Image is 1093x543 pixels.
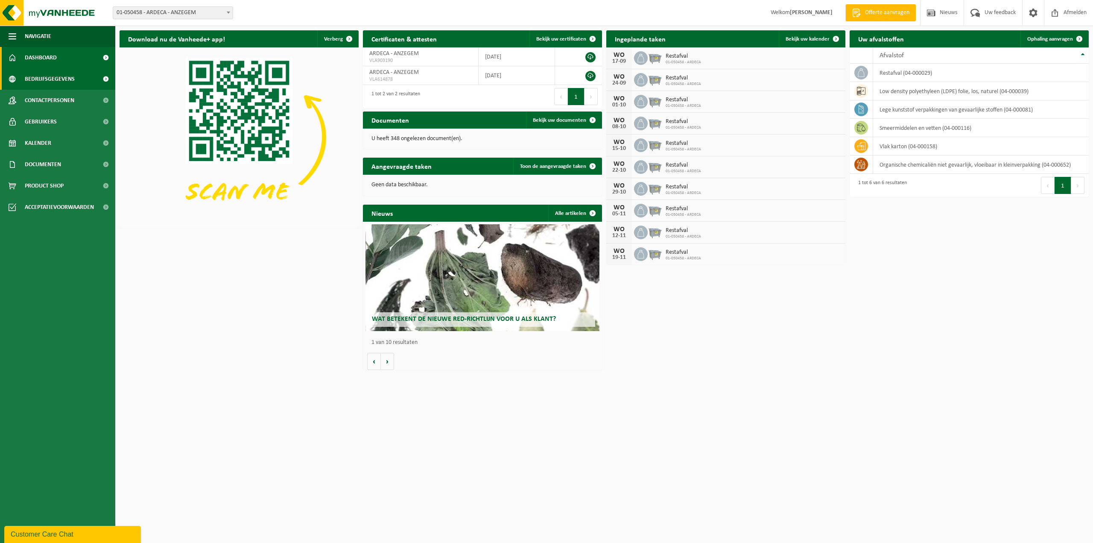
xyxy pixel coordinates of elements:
[520,164,586,169] span: Toon de aangevraagde taken
[648,115,662,130] img: WB-2500-GAL-GY-01
[666,184,701,191] span: Restafval
[513,158,601,175] a: Toon de aangevraagde taken
[526,112,601,129] a: Bekijk uw documenten
[120,30,234,47] h2: Download nu de Vanheede+ app!
[584,88,598,105] button: Next
[611,233,628,239] div: 12-11
[873,82,1089,100] td: low density polyethyleen (LDPE) folie, los, naturel (04-000039)
[666,82,701,87] span: 01-050458 - ARDECA
[367,353,381,370] button: Vorige
[666,147,701,152] span: 01-050458 - ARDECA
[666,53,701,60] span: Restafval
[611,189,628,195] div: 29-10
[666,212,701,217] span: 01-050458 - ARDECA
[648,224,662,239] img: WB-2500-GAL-GY-01
[648,72,662,86] img: WB-2500-GAL-GY-01
[1041,177,1055,194] button: Previous
[365,224,600,331] a: Wat betekent de nieuwe RED-richtlijn voor u als klant?
[648,50,662,65] img: WB-2500-GAL-GY-01
[611,161,628,167] div: WO
[371,136,593,142] p: U heeft 348 ongelezen document(en).
[611,59,628,65] div: 17-09
[648,181,662,195] img: WB-2500-GAL-GY-01
[786,36,830,42] span: Bekijk uw kalender
[611,226,628,233] div: WO
[25,111,57,132] span: Gebruikers
[554,88,568,105] button: Previous
[880,52,904,59] span: Afvalstof
[873,119,1089,137] td: smeermiddelen en vetten (04-000116)
[479,47,555,66] td: [DATE]
[324,36,343,42] span: Verberg
[666,191,701,196] span: 01-050458 - ARDECA
[648,246,662,261] img: WB-2500-GAL-GY-01
[369,76,472,83] span: VLA614878
[372,316,556,323] span: Wat betekent de nieuwe RED-richtlijn voor u als klant?
[611,95,628,102] div: WO
[666,140,701,147] span: Restafval
[533,117,586,123] span: Bekijk uw documenten
[611,139,628,146] div: WO
[666,169,701,174] span: 01-050458 - ARDECA
[850,30,912,47] h2: Uw afvalstoffen
[779,30,845,47] a: Bekijk uw kalender
[666,60,701,65] span: 01-050458 - ARDECA
[648,137,662,152] img: WB-2500-GAL-GY-01
[790,9,833,16] strong: [PERSON_NAME]
[367,87,420,106] div: 1 tot 2 van 2 resultaten
[666,103,701,109] span: 01-050458 - ARDECA
[611,167,628,173] div: 22-10
[1055,177,1071,194] button: 1
[479,66,555,85] td: [DATE]
[648,203,662,217] img: WB-2500-GAL-GY-01
[369,50,419,57] span: ARDECA - ANZEGEM
[363,112,418,128] h2: Documenten
[113,6,233,19] span: 01-050458 - ARDECA - ANZEGEM
[369,57,472,64] span: VLA903190
[611,52,628,59] div: WO
[666,125,701,130] span: 01-050458 - ARDECA
[611,211,628,217] div: 05-11
[1027,36,1073,42] span: Ophaling aanvragen
[648,159,662,173] img: WB-2500-GAL-GY-01
[611,248,628,255] div: WO
[25,68,75,90] span: Bedrijfsgegevens
[536,36,586,42] span: Bekijk uw certificaten
[371,182,593,188] p: Geen data beschikbaar.
[611,255,628,261] div: 19-11
[369,69,419,76] span: ARDECA - ANZEGEM
[363,158,440,174] h2: Aangevraagde taken
[666,227,701,234] span: Restafval
[363,205,401,221] h2: Nieuws
[666,256,701,261] span: 01-050458 - ARDECA
[113,7,233,19] span: 01-050458 - ARDECA - ANZEGEM
[854,176,907,195] div: 1 tot 6 van 6 resultaten
[873,137,1089,156] td: vlak karton (04-000158)
[666,162,701,169] span: Restafval
[568,88,584,105] button: 1
[606,30,674,47] h2: Ingeplande taken
[1071,177,1084,194] button: Next
[25,90,74,111] span: Contactpersonen
[611,124,628,130] div: 08-10
[317,30,358,47] button: Verberg
[120,47,359,227] img: Download de VHEPlus App
[4,524,143,543] iframe: chat widget
[666,118,701,125] span: Restafval
[363,30,445,47] h2: Certificaten & attesten
[873,100,1089,119] td: lege kunststof verpakkingen van gevaarlijke stoffen (04-000081)
[611,204,628,211] div: WO
[529,30,601,47] a: Bekijk uw certificaten
[873,64,1089,82] td: restafval (04-000029)
[666,234,701,239] span: 01-050458 - ARDECA
[548,205,601,222] a: Alle artikelen
[666,205,701,212] span: Restafval
[666,249,701,256] span: Restafval
[666,75,701,82] span: Restafval
[611,80,628,86] div: 24-09
[25,47,57,68] span: Dashboard
[648,94,662,108] img: WB-2500-GAL-GY-01
[25,197,94,218] span: Acceptatievoorwaarden
[666,97,701,103] span: Restafval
